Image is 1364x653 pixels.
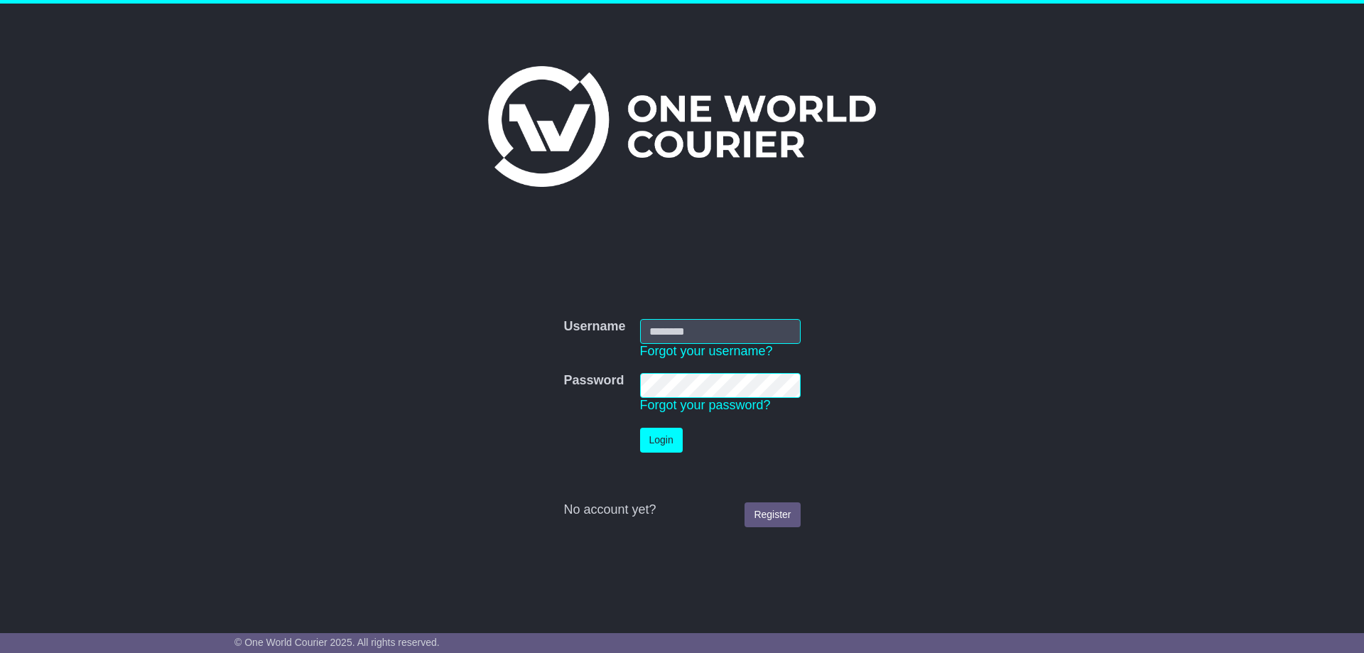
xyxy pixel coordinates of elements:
a: Forgot your password? [640,398,771,412]
button: Login [640,428,683,453]
label: Username [563,319,625,335]
label: Password [563,373,624,389]
a: Register [745,502,800,527]
div: No account yet? [563,502,800,518]
img: One World [488,66,876,187]
a: Forgot your username? [640,344,773,358]
span: © One World Courier 2025. All rights reserved. [234,637,440,648]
